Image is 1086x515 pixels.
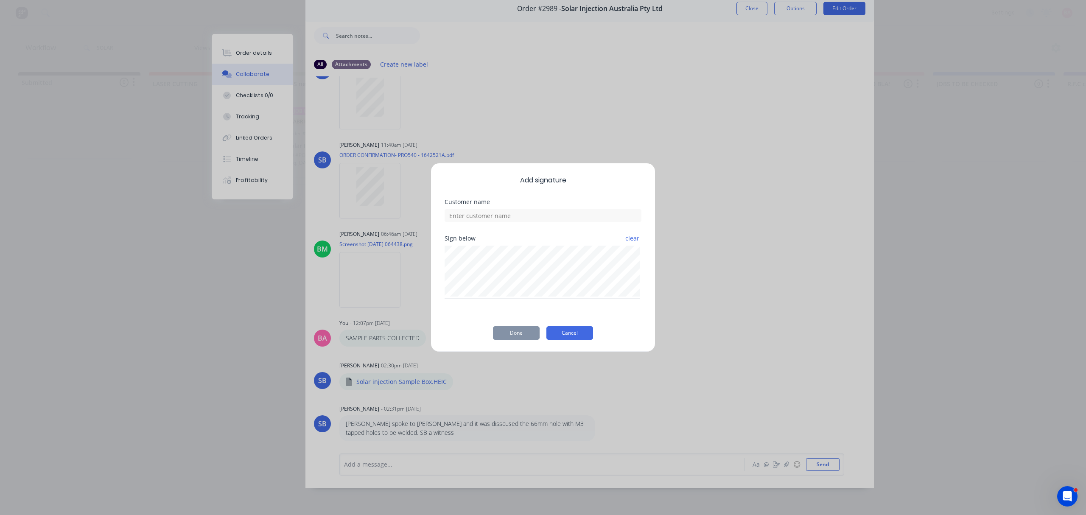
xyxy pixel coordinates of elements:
[445,199,641,205] div: Customer name
[625,231,640,246] button: clear
[445,209,641,222] input: Enter customer name
[493,326,540,340] button: Done
[1057,486,1078,507] iframe: Intercom live chat
[546,326,593,340] button: Cancel
[445,175,641,185] span: Add signature
[445,235,641,241] div: Sign below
